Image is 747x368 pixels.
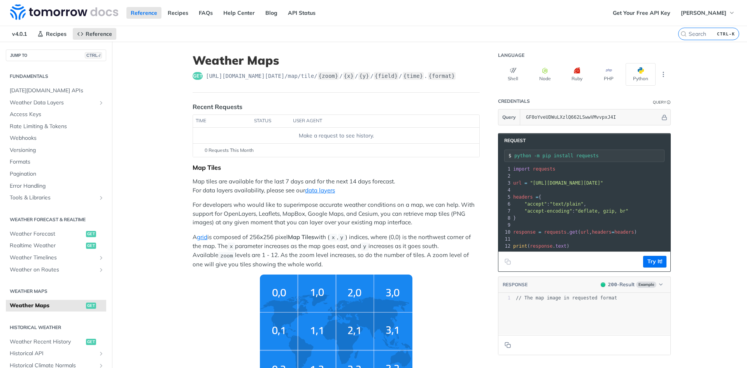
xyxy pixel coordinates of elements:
[667,100,671,104] i: Information
[614,229,634,235] span: headers
[86,231,96,237] span: get
[98,195,104,201] button: Show subpages for Tools & Libraries
[513,243,527,249] span: print
[85,52,102,58] span: CTRL-/
[500,137,526,144] span: Request
[513,243,570,249] span: ( . )
[498,187,512,194] div: 4
[98,267,104,273] button: Show subpages for Weather on Routes
[530,243,552,249] span: response
[498,236,512,243] div: 11
[305,187,335,194] a: data layers
[612,229,614,235] span: =
[498,222,512,229] div: 9
[10,350,96,357] span: Historical API
[658,69,669,80] button: More Languages
[197,233,207,241] a: grid
[643,256,666,268] button: Try It!
[502,256,513,268] button: Copy to clipboard
[524,180,527,186] span: =
[10,266,96,274] span: Weather on Routes
[261,7,282,19] a: Blog
[343,72,354,80] label: {x}
[193,53,480,67] h1: Weather Maps
[10,123,104,130] span: Rate Limiting & Tokens
[6,121,106,132] a: Rate Limiting & Tokens
[10,99,96,107] span: Weather Data Layers
[126,7,161,19] a: Reference
[538,229,541,235] span: =
[10,134,104,142] span: Webhooks
[636,282,656,288] span: Example
[98,350,104,357] button: Show subpages for Historical API
[6,240,106,252] a: Realtime Weatherget
[331,235,335,241] span: x
[498,295,510,301] div: 1
[660,113,668,121] button: Hide
[195,7,217,19] a: FAQs
[513,229,536,235] span: response
[6,216,106,223] h2: Weather Forecast & realtime
[660,71,667,78] svg: More ellipsis
[498,215,512,222] div: 8
[498,180,512,187] div: 3
[6,288,106,295] h2: Weather Maps
[10,302,84,310] span: Weather Maps
[530,180,603,186] span: "[URL][DOMAIN_NAME][DATE]"
[318,72,339,80] label: {zoom}
[594,63,624,86] button: PHP
[575,208,628,214] span: "deflate, gzip, br"
[230,244,233,250] span: x
[570,229,578,235] span: get
[6,156,106,168] a: Formats
[86,339,96,345] span: get
[6,180,106,192] a: Error Handling
[46,30,67,37] span: Recipes
[580,229,589,235] span: url
[288,233,314,241] strong: Map Tiles
[6,192,106,204] a: Tools & LibrariesShow subpages for Tools & Libraries
[193,177,480,195] p: Map tiles are available for the last 7 days and for the next 14 days forecast. For data layers av...
[513,201,586,207] span: : ,
[513,208,628,214] span: :
[502,339,513,351] button: Copy to clipboard
[428,72,456,80] label: {format}
[86,30,112,37] span: Reference
[533,166,556,172] span: requests
[514,153,664,158] input: Request instructions
[498,173,512,180] div: 2
[73,28,116,40] a: Reference
[10,194,96,202] span: Tools & Libraries
[358,72,370,80] label: {y}
[524,208,572,214] span: "accept-encoding"
[98,100,104,106] button: Show subpages for Weather Data Layers
[6,97,106,109] a: Weather Data LayersShow subpages for Weather Data Layers
[10,87,104,95] span: [DATE][DOMAIN_NAME] APIs
[601,282,605,287] span: 200
[219,7,259,19] a: Help Center
[555,243,566,249] span: text
[522,109,660,125] input: apikey
[6,73,106,80] h2: Fundamentals
[10,111,104,118] span: Access Keys
[193,102,242,111] div: Recent Requests
[163,7,193,19] a: Recipes
[10,338,84,346] span: Weather Recent History
[681,9,726,16] span: [PERSON_NAME]
[513,180,522,186] span: url
[340,235,343,241] span: y
[251,115,290,127] th: status
[6,144,106,156] a: Versioning
[680,31,687,37] svg: Search
[6,85,106,97] a: [DATE][DOMAIN_NAME] APIs
[544,229,567,235] span: requests
[10,158,104,166] span: Formats
[715,30,737,38] kbd: CTRL-K
[513,229,637,235] span: . ( , )
[206,72,456,80] span: https://api.tomorrow.io/v4/map/tile/{zoom}/{x}/{y}/{field}/{time}.{format}
[498,229,512,236] div: 10
[290,115,464,127] th: user agent
[536,194,538,200] span: =
[363,244,366,250] span: y
[6,109,106,120] a: Access Keys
